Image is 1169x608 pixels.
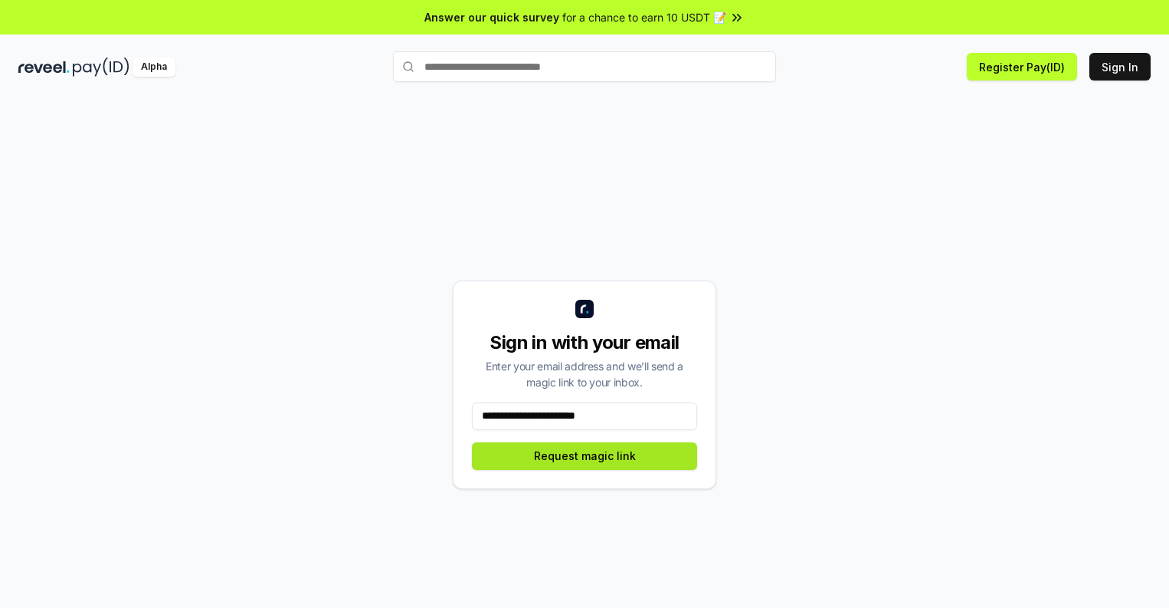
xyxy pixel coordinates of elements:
img: reveel_dark [18,58,70,77]
span: Answer our quick survey [424,9,559,25]
button: Sign In [1089,53,1151,81]
span: for a chance to earn 10 USDT 📝 [562,9,726,25]
img: pay_id [73,58,129,77]
button: Register Pay(ID) [967,53,1077,81]
button: Request magic link [472,442,697,470]
div: Alpha [133,58,175,77]
div: Sign in with your email [472,330,697,355]
img: logo_small [575,300,594,318]
div: Enter your email address and we’ll send a magic link to your inbox. [472,358,697,390]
